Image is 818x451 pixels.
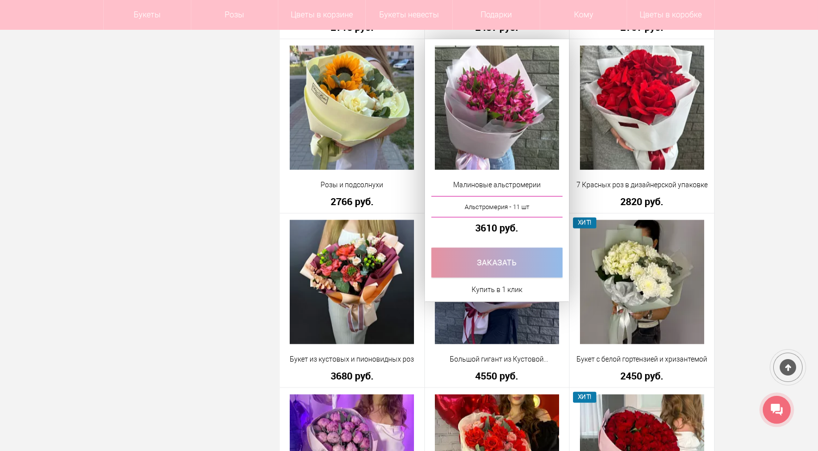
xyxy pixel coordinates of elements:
a: 2766 руб. [286,196,418,207]
a: 2767 руб. [576,22,708,32]
a: 2450 руб. [576,371,708,381]
a: Большой гигант из Кустовой Хризантемы [431,354,563,365]
a: Букет из кустовых и пионовидных роз [286,354,418,365]
a: Альстромерия - 11 шт [431,196,563,218]
a: Купить в 1 клик [472,284,522,296]
a: Букет с белой гортензией и хризантемой [576,354,708,365]
a: 4550 руб. [431,371,563,381]
a: Малиновые альстромерии [431,180,563,190]
a: 7 Красных роз в дизайнерской упаковке [576,180,708,190]
img: Розы и подсолнухи [290,46,414,170]
a: Розы и подсолнухи [286,180,418,190]
a: 2820 руб. [576,196,708,207]
a: 2457 руб. [431,22,563,32]
span: ХИТ! [573,392,596,402]
a: 3680 руб. [286,371,418,381]
img: Букет с белой гортензией и хризантемой [580,220,704,344]
img: Букет из кустовых и пионовидных роз [290,220,414,344]
a: 3610 руб. [431,223,563,233]
a: 2715 руб. [286,22,418,32]
img: Малиновые альстромерии [435,46,559,170]
span: ХИТ! [573,218,596,228]
img: 7 Красных роз в дизайнерской упаковке [580,46,704,170]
